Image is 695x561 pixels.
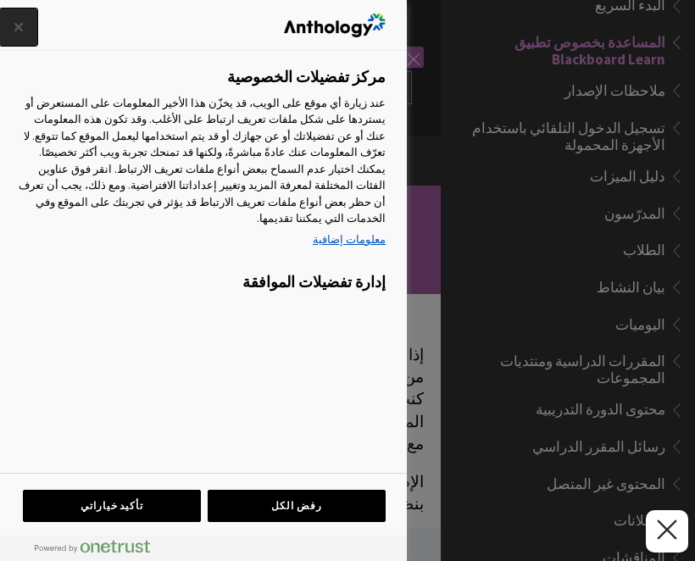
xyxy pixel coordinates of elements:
button: إغلاق التفضيلات [646,510,688,553]
a: Powered by OneTrust يفتح في علامة تبويب جديدة [21,540,150,561]
div: شعار الشركة [284,8,386,42]
a: مزيد من المعلومات حول خصوصيتك, يفتح في علامة تبويب جديدة [14,231,386,248]
div: عند زيارة أي موقع على الويب، قد يخزّن هذا الأخير المعلومات على المستعرض أو يستردها على شكل ملفات ... [14,95,386,253]
h2: مركز تفضيلات الخصوصية [227,68,386,86]
img: شعار الشركة [284,14,386,37]
h3: إدارة تفضيلات الموافقة [14,273,386,300]
img: Powered by OneTrust يفتح في علامة تبويب جديدة [35,540,150,553]
button: رفض الكل [208,490,386,522]
button: تأكيد خياراتي [23,490,201,522]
